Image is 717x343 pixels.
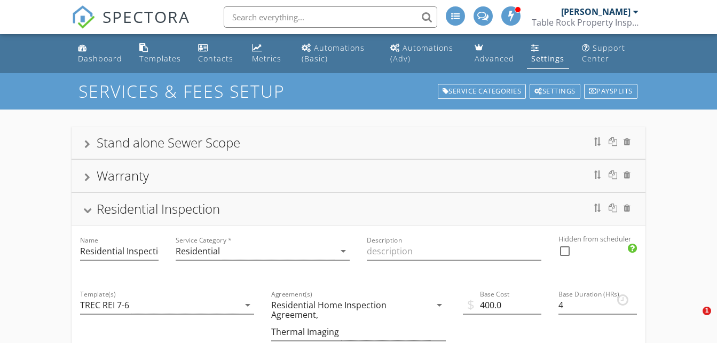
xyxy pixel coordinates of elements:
[583,83,639,100] a: Paysplits
[252,53,281,64] div: Metrics
[224,6,437,28] input: Search everything...
[80,243,159,260] input: Name
[578,38,643,69] a: Support Center
[433,299,446,311] i: arrow_drop_down
[72,5,95,29] img: The Best Home Inspection Software - Spectora
[584,84,637,99] div: Paysplits
[558,297,637,314] input: Base Duration (HRs)
[103,5,190,28] span: SPECTORA
[72,14,190,37] a: SPECTORA
[271,327,339,337] div: Thermal Imaging
[681,307,706,332] iframe: Intercom live chat
[74,38,127,69] a: Dashboard
[97,134,240,151] div: Stand alone Sewer Scope
[194,38,239,69] a: Contacts
[532,17,639,28] div: Table Rock Property Inspections PLLC
[297,38,378,69] a: Automations (Basic)
[463,297,541,314] input: Base Cost
[302,43,365,64] div: Automations (Basic)
[470,38,518,69] a: Advanced
[80,300,129,310] div: TREC REI 7-6
[78,82,639,100] h1: SERVICES & FEES SETUP
[139,53,181,64] div: Templates
[386,38,462,69] a: Automations (Advanced)
[97,200,220,217] div: Residential Inspection
[530,84,580,99] div: Settings
[437,83,527,100] a: Service Categories
[438,84,526,99] div: Service Categories
[241,299,254,311] i: arrow_drop_down
[78,53,122,64] div: Dashboard
[367,243,541,260] input: Description
[582,43,625,64] div: Support Center
[529,83,581,100] a: Settings
[703,307,711,315] span: 1
[467,295,475,314] span: $
[561,6,631,17] div: [PERSON_NAME]
[531,53,564,64] div: Settings
[135,38,185,69] a: Templates
[390,43,453,64] div: Automations (Adv)
[271,300,414,319] div: Residential Home Inspection Agreement,
[248,38,288,69] a: Metrics
[475,53,514,64] div: Advanced
[198,53,233,64] div: Contacts
[97,167,149,184] div: Warranty
[337,245,350,258] i: arrow_drop_down
[527,38,569,69] a: Settings
[176,246,220,256] div: Residential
